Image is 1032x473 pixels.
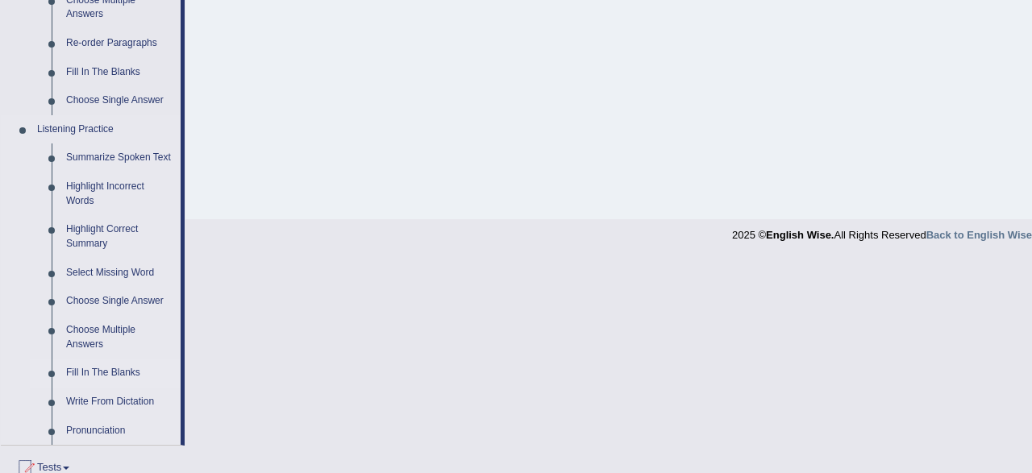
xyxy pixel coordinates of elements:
a: Back to English Wise [926,229,1032,241]
a: Select Missing Word [59,259,181,288]
a: Highlight Correct Summary [59,215,181,258]
a: Listening Practice [30,115,181,144]
a: Fill In The Blanks [59,359,181,388]
strong: English Wise. [766,229,834,241]
a: Choose Single Answer [59,287,181,316]
a: Write From Dictation [59,388,181,417]
a: Pronunciation [59,417,181,446]
a: Re-order Paragraphs [59,29,181,58]
a: Choose Single Answer [59,86,181,115]
a: Summarize Spoken Text [59,143,181,172]
div: 2025 © All Rights Reserved [732,219,1032,243]
a: Highlight Incorrect Words [59,172,181,215]
a: Choose Multiple Answers [59,316,181,359]
a: Fill In The Blanks [59,58,181,87]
